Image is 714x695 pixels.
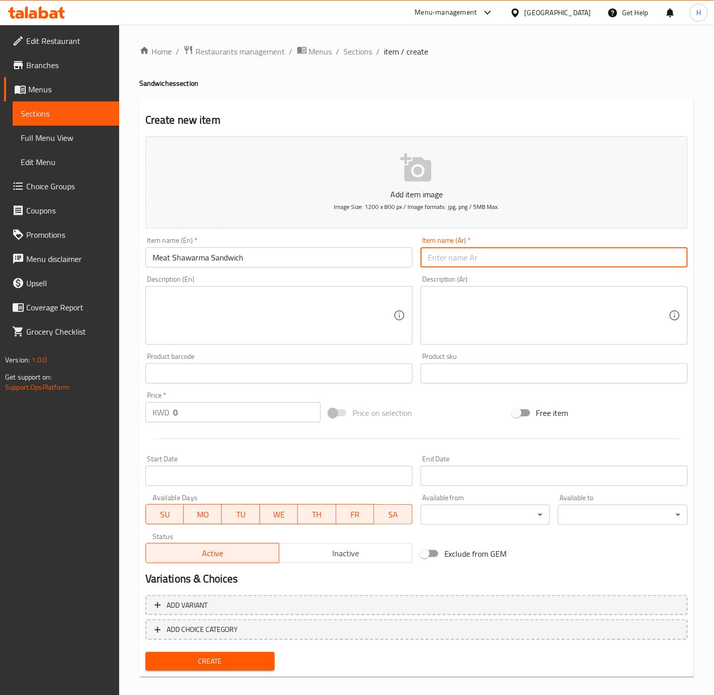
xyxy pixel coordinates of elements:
[415,7,477,19] div: Menu-management
[152,406,169,418] p: KWD
[21,108,111,120] span: Sections
[26,253,111,265] span: Menu disclaimer
[297,45,332,58] a: Menus
[279,543,413,563] button: Inactive
[13,126,119,150] a: Full Menu View
[188,507,218,522] span: MO
[377,45,380,58] li: /
[167,623,238,636] span: ADD CHOICE CATEGORY
[525,7,591,18] div: [GEOGRAPHIC_DATA]
[289,45,293,58] li: /
[161,188,672,200] p: Add item image
[336,45,340,58] li: /
[444,548,507,560] span: Exclude from GEM
[154,655,267,668] span: Create
[421,505,550,525] div: ​
[145,136,688,229] button: Add item imageImage Size: 1200 x 800 px / Image formats: jpg, png / 5MB Max.
[226,507,256,522] span: TU
[13,101,119,126] a: Sections
[4,295,119,319] a: Coverage Report
[26,229,111,241] span: Promotions
[26,301,111,313] span: Coverage Report
[139,45,172,58] a: Home
[4,53,119,77] a: Branches
[4,198,119,223] a: Coupons
[183,45,285,58] a: Restaurants management
[344,45,373,58] a: Sections
[139,78,694,88] h4: Sandwiches section
[4,77,119,101] a: Menus
[139,45,694,58] nav: breadcrumb
[167,599,208,612] span: Add variant
[26,204,111,217] span: Coupons
[5,353,30,366] span: Version:
[384,45,429,58] span: item / create
[4,271,119,295] a: Upsell
[5,370,52,384] span: Get support on:
[13,150,119,174] a: Edit Menu
[145,595,688,616] button: Add variant
[558,505,688,525] div: ​
[26,35,111,47] span: Edit Restaurant
[4,319,119,344] a: Grocery Checklist
[26,277,111,289] span: Upsell
[4,247,119,271] a: Menu disclaimer
[264,507,294,522] span: WE
[4,174,119,198] a: Choice Groups
[222,504,260,524] button: TU
[283,546,409,561] span: Inactive
[378,507,408,522] span: SA
[4,29,119,53] a: Edit Restaurant
[260,504,298,524] button: WE
[150,546,275,561] span: Active
[352,407,412,419] span: Price on selection
[26,180,111,192] span: Choice Groups
[145,247,413,268] input: Enter name En
[334,201,499,212] span: Image Size: 1200 x 800 px / Image formats: jpg, png / 5MB Max.
[173,402,321,422] input: Please enter price
[26,326,111,338] span: Grocery Checklist
[336,504,374,524] button: FR
[31,353,47,366] span: 1.0.0
[26,59,111,71] span: Branches
[145,543,279,563] button: Active
[150,507,180,522] span: SU
[340,507,370,522] span: FR
[145,504,184,524] button: SU
[309,45,332,58] span: Menus
[421,363,688,384] input: Please enter product sku
[145,363,413,384] input: Please enter product barcode
[195,45,285,58] span: Restaurants management
[145,652,275,671] button: Create
[184,504,222,524] button: MO
[145,113,688,128] h2: Create new item
[21,132,111,144] span: Full Menu View
[696,7,701,18] span: H
[28,83,111,95] span: Menus
[302,507,332,522] span: TH
[21,156,111,168] span: Edit Menu
[298,504,336,524] button: TH
[374,504,412,524] button: SA
[536,407,569,419] span: Free item
[5,381,69,394] a: Support.OpsPlatform
[421,247,688,268] input: Enter name Ar
[145,619,688,640] button: ADD CHOICE CATEGORY
[4,223,119,247] a: Promotions
[145,571,688,586] h2: Variations & Choices
[176,45,179,58] li: /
